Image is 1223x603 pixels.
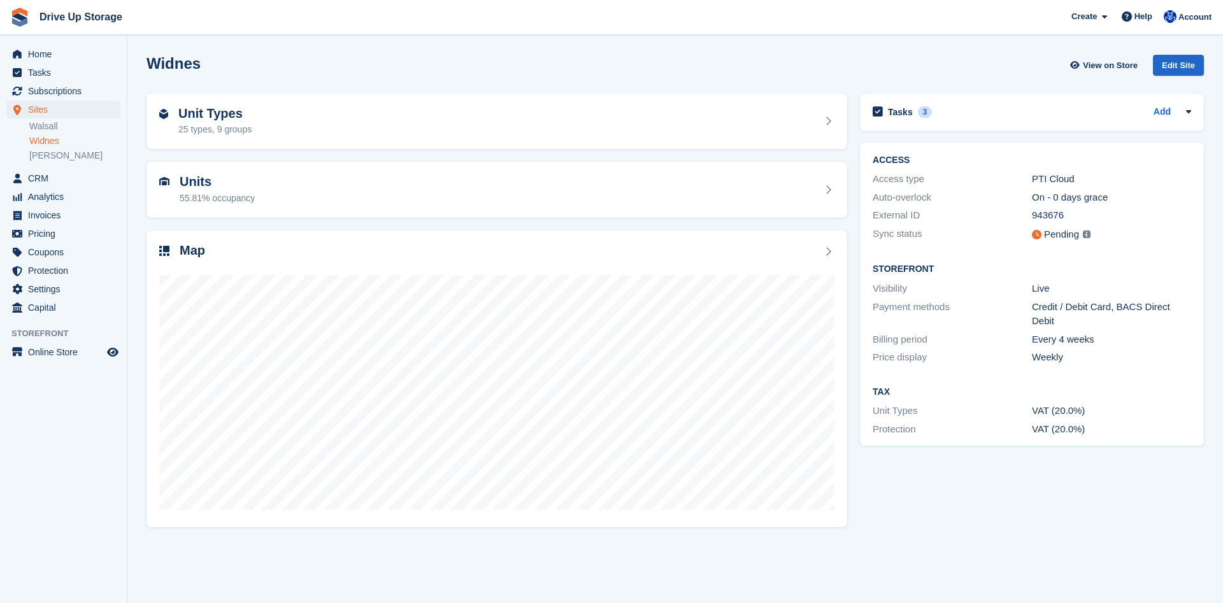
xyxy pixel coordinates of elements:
span: Protection [28,262,104,280]
span: Create [1071,10,1097,23]
div: On - 0 days grace [1032,190,1191,205]
div: Billing period [873,332,1032,347]
a: Map [147,231,847,528]
div: Payment methods [873,300,1032,329]
span: Invoices [28,206,104,224]
h2: Storefront [873,264,1191,274]
span: View on Store [1083,59,1138,72]
img: icon-info-grey-7440780725fd019a000dd9b08b2336e03edf1995a4989e88bcd33f0948082b44.svg [1083,231,1091,238]
div: External ID [873,208,1032,223]
div: Edit Site [1153,55,1204,76]
div: Protection [873,422,1032,437]
span: Home [28,45,104,63]
a: Edit Site [1153,55,1204,81]
a: menu [6,206,120,224]
span: Pricing [28,225,104,243]
div: VAT (20.0%) [1032,404,1191,418]
div: 25 types, 9 groups [178,123,252,136]
div: Visibility [873,281,1032,296]
a: menu [6,169,120,187]
span: Help [1134,10,1152,23]
img: stora-icon-8386f47178a22dfd0bd8f6a31ec36ba5ce8667c1dd55bd0f319d3a0aa187defe.svg [10,8,29,27]
h2: ACCESS [873,155,1191,166]
a: menu [6,299,120,316]
a: Units 55.81% occupancy [147,162,847,218]
a: Preview store [105,344,120,360]
a: [PERSON_NAME] [29,150,120,162]
a: menu [6,343,120,361]
a: Drive Up Storage [34,6,127,27]
span: CRM [28,169,104,187]
a: menu [6,188,120,206]
div: Auto-overlock [873,190,1032,205]
div: Weekly [1032,350,1191,365]
a: menu [6,82,120,100]
span: Settings [28,280,104,298]
h2: Map [180,243,205,258]
h2: Widnes [147,55,201,72]
div: Pending [1044,227,1079,242]
a: menu [6,243,120,261]
span: Account [1178,11,1212,24]
h2: Tasks [888,106,913,118]
div: Access type [873,172,1032,187]
span: Storefront [11,327,127,340]
a: menu [6,101,120,118]
img: unit-icn-7be61d7bf1b0ce9d3e12c5938cc71ed9869f7b940bace4675aadf7bd6d80202e.svg [159,177,169,186]
h2: Units [180,174,255,189]
div: Price display [873,350,1032,365]
div: Credit / Debit Card, BACS Direct Debit [1032,300,1191,329]
a: menu [6,64,120,82]
div: VAT (20.0%) [1032,422,1191,437]
span: Subscriptions [28,82,104,100]
a: menu [6,225,120,243]
a: Walsall [29,120,120,132]
div: Every 4 weeks [1032,332,1191,347]
span: Online Store [28,343,104,361]
a: Add [1154,105,1171,120]
a: menu [6,45,120,63]
span: Coupons [28,243,104,261]
div: 3 [918,106,933,118]
span: Capital [28,299,104,316]
div: 55.81% occupancy [180,192,255,205]
div: PTI Cloud [1032,172,1191,187]
img: map-icn-33ee37083ee616e46c38cad1a60f524a97daa1e2b2c8c0bc3eb3415660979fc1.svg [159,246,169,256]
h2: Unit Types [178,106,252,121]
span: Analytics [28,188,104,206]
a: menu [6,262,120,280]
img: unit-type-icn-2b2737a686de81e16bb02015468b77c625bbabd49415b5ef34ead5e3b44a266d.svg [159,109,168,119]
span: Sites [28,101,104,118]
div: Unit Types [873,404,1032,418]
div: 943676 [1032,208,1191,223]
a: View on Store [1068,55,1143,76]
div: Live [1032,281,1191,296]
span: Tasks [28,64,104,82]
a: Unit Types 25 types, 9 groups [147,94,847,150]
a: menu [6,280,120,298]
h2: Tax [873,387,1191,397]
img: Widnes Team [1164,10,1177,23]
div: Sync status [873,227,1032,243]
a: Widnes [29,135,120,147]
